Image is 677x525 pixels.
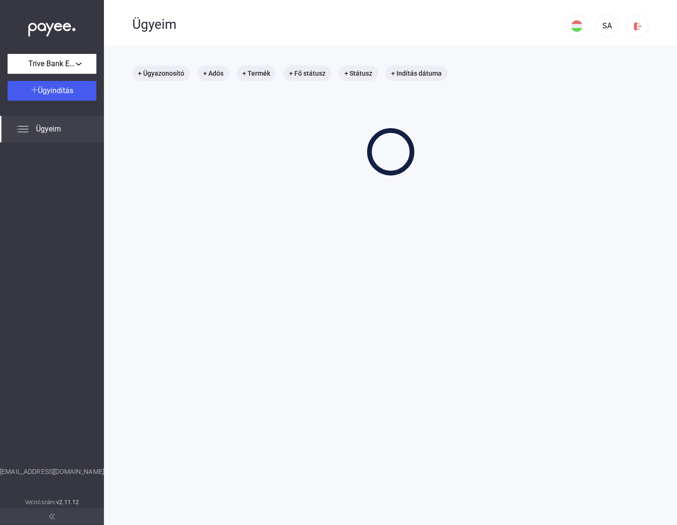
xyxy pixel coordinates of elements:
[56,499,79,506] strong: v2.11.12
[197,66,229,81] mat-chip: + Adós
[28,58,76,70] span: Trive Bank Europe Zrt.
[8,81,96,101] button: Ügyindítás
[17,123,28,135] img: list.svg
[596,15,618,37] button: SA
[36,123,61,135] span: Ügyeim
[237,66,276,81] mat-chip: + Termék
[633,21,643,31] img: logout-red
[571,20,583,32] img: HU
[386,66,447,81] mat-chip: + Indítás dátuma
[626,15,649,37] button: logout-red
[38,86,73,95] span: Ügyindítás
[566,15,588,37] button: HU
[8,54,96,74] button: Trive Bank Europe Zrt.
[599,20,615,32] div: SA
[49,514,55,519] img: arrow-double-left-grey.svg
[132,17,566,33] div: Ügyeim
[28,17,76,37] img: white-payee-white-dot.svg
[31,87,38,93] img: plus-white.svg
[132,66,190,81] mat-chip: + Ügyazonosító
[339,66,378,81] mat-chip: + Státusz
[283,66,331,81] mat-chip: + Fő státusz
